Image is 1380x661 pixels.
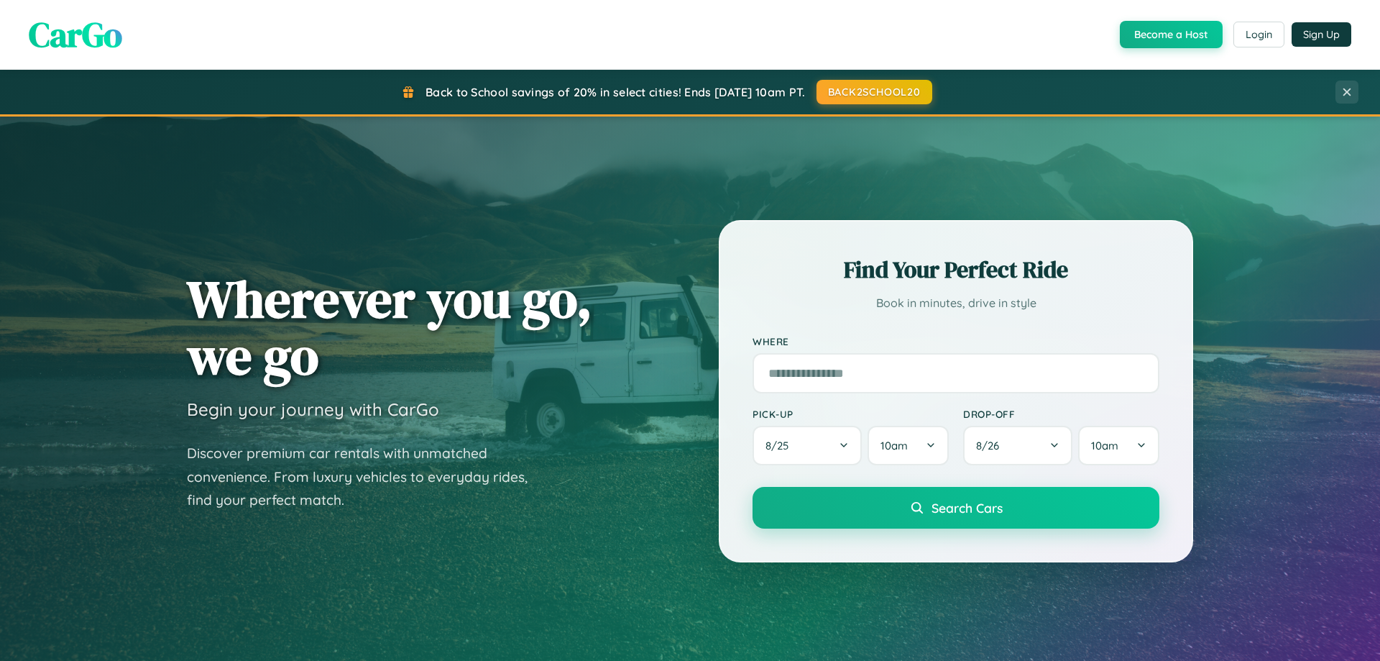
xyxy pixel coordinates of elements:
span: 10am [880,439,908,452]
button: 10am [1078,426,1159,465]
button: Login [1233,22,1284,47]
span: Back to School savings of 20% in select cities! Ends [DATE] 10am PT. [425,85,805,99]
button: 10am [868,426,949,465]
button: BACK2SCHOOL20 [816,80,932,104]
p: Book in minutes, drive in style [753,293,1159,314]
span: Search Cars [931,500,1003,516]
label: Drop-off [963,408,1159,420]
label: Pick-up [753,408,949,420]
h1: Wherever you go, we go [187,270,592,384]
button: Become a Host [1120,21,1223,48]
button: 8/25 [753,426,862,465]
h3: Begin your journey with CarGo [187,398,439,420]
span: CarGo [29,11,122,58]
button: Sign Up [1292,22,1351,47]
h2: Find Your Perfect Ride [753,254,1159,286]
span: 8 / 25 [765,439,796,452]
span: 10am [1091,439,1118,452]
button: Search Cars [753,487,1159,529]
label: Where [753,335,1159,347]
span: 8 / 26 [976,439,1006,452]
p: Discover premium car rentals with unmatched convenience. From luxury vehicles to everyday rides, ... [187,442,546,512]
button: 8/26 [963,426,1072,465]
